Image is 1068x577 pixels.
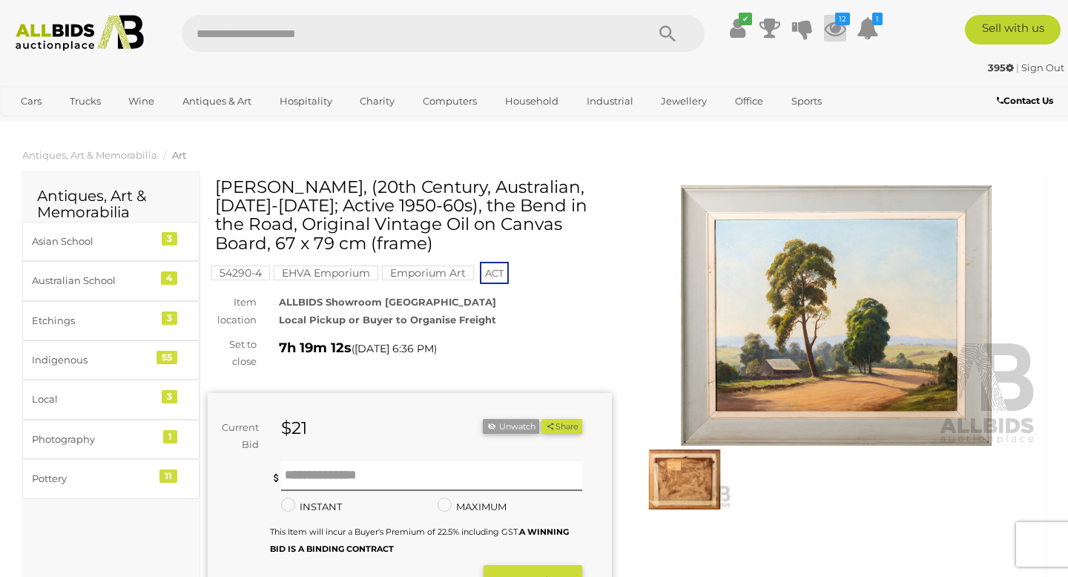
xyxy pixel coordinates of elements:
[215,178,608,253] h1: [PERSON_NAME], (20th Century, Australian, [DATE]-[DATE]; Active 1950-60s), the Bend in the Road, ...
[211,267,270,279] a: 54290-4
[32,233,154,250] div: Asian School
[162,232,177,245] div: 3
[824,15,846,42] a: 12
[739,13,752,25] i: ✔
[119,89,164,113] a: Wine
[988,62,1014,73] strong: 395
[279,340,352,356] strong: 7h 19m 12s
[965,15,1061,44] a: Sell with us
[22,222,200,261] a: Asian School 3
[208,419,270,454] div: Current Bid
[32,470,154,487] div: Pottery
[211,266,270,280] mark: 54290-4
[782,89,831,113] a: Sports
[382,267,474,279] a: Emporium Art
[438,498,507,515] label: MAXIMUM
[352,343,437,355] span: ( )
[11,89,51,113] a: Cars
[835,13,850,25] i: 12
[162,311,177,325] div: 3
[270,89,342,113] a: Hospitality
[988,62,1016,73] a: 395
[857,15,879,42] a: 1
[60,89,111,113] a: Trucks
[32,312,154,329] div: Etchings
[638,449,731,510] img: Donald A. McBean, (20th Century, Australian, 1931-2021; Active 1950-60s), the Bend in the Road, O...
[32,431,154,448] div: Photography
[1021,62,1064,73] a: Sign Out
[8,15,152,51] img: Allbids.com.au
[156,351,177,364] div: 55
[32,352,154,369] div: Indigenous
[161,271,177,285] div: 4
[172,149,186,161] a: Art
[726,15,748,42] a: ✔
[281,498,342,515] label: INSTANT
[159,469,177,483] div: 11
[997,93,1057,109] a: Contact Us
[630,15,705,52] button: Search
[634,185,1038,446] img: Donald A. McBean, (20th Century, Australian, 1931-2021; Active 1950-60s), the Bend in the Road, O...
[279,296,496,308] strong: ALLBIDS Showroom [GEOGRAPHIC_DATA]
[22,340,200,380] a: Indigenous 55
[22,149,157,161] a: Antiques, Art & Memorabilia
[483,419,539,435] button: Unwatch
[32,391,154,408] div: Local
[22,420,200,459] a: Photography 1
[163,430,177,444] div: 1
[997,95,1053,106] b: Contact Us
[11,113,136,138] a: [GEOGRAPHIC_DATA]
[355,342,434,355] span: [DATE] 6:36 PM
[1016,62,1019,73] span: |
[270,527,569,554] small: This Item will incur a Buyer's Premium of 22.5% including GST.
[162,390,177,403] div: 3
[32,272,154,289] div: Australian School
[197,336,268,371] div: Set to close
[281,418,307,438] strong: $21
[480,262,509,284] span: ACT
[541,419,582,435] button: Share
[197,294,268,329] div: Item location
[495,89,568,113] a: Household
[37,188,185,220] h2: Antiques, Art & Memorabilia
[274,267,378,279] a: EHVA Emporium
[22,380,200,419] a: Local 3
[872,13,883,25] i: 1
[483,419,539,435] li: Unwatch this item
[382,266,474,280] mark: Emporium Art
[279,314,496,326] strong: Local Pickup or Buyer to Organise Freight
[350,89,404,113] a: Charity
[173,89,261,113] a: Antiques & Art
[22,301,200,340] a: Etchings 3
[577,89,643,113] a: Industrial
[274,266,378,280] mark: EHVA Emporium
[725,89,773,113] a: Office
[22,459,200,498] a: Pottery 11
[22,261,200,300] a: Australian School 4
[651,89,716,113] a: Jewellery
[413,89,487,113] a: Computers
